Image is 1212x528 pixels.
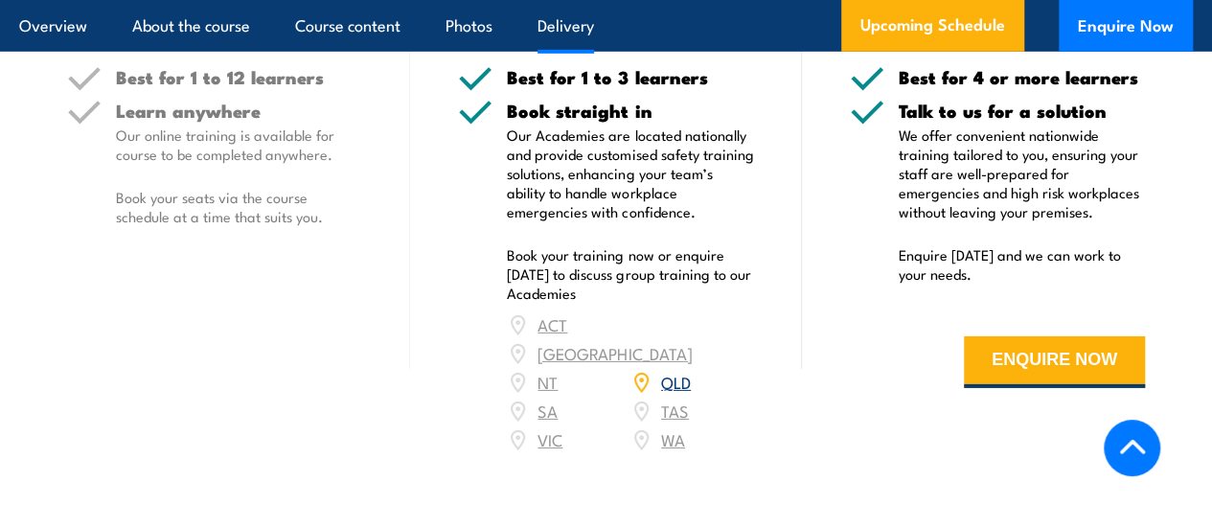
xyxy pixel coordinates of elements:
[899,68,1145,86] h5: Best for 4 or more learners
[507,68,753,86] h5: Best for 1 to 3 learners
[507,102,753,120] h5: Book straight in
[116,188,362,226] p: Book your seats via the course schedule at a time that suits you.
[964,336,1145,388] button: ENQUIRE NOW
[899,245,1145,284] p: Enquire [DATE] and we can work to your needs.
[116,126,362,164] p: Our online training is available for course to be completed anywhere.
[899,126,1145,221] p: We offer convenient nationwide training tailored to you, ensuring your staff are well-prepared fo...
[116,68,362,86] h5: Best for 1 to 12 learners
[661,370,691,393] a: QLD
[507,126,753,221] p: Our Academies are located nationally and provide customised safety training solutions, enhancing ...
[116,102,362,120] h5: Learn anywhere
[899,102,1145,120] h5: Talk to us for a solution
[507,245,753,303] p: Book your training now or enquire [DATE] to discuss group training to our Academies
